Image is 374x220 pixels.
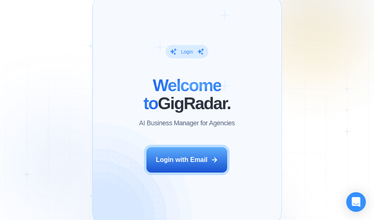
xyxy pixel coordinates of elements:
div: Open Intercom Messenger [346,192,366,212]
button: Login with Email [146,147,227,173]
span: Welcome to [144,75,221,112]
h2: ‍ GigRadar. [112,76,262,112]
div: Login with Email [156,155,208,164]
p: AI Business Manager for Agencies [139,119,235,128]
div: Login [181,48,193,55]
